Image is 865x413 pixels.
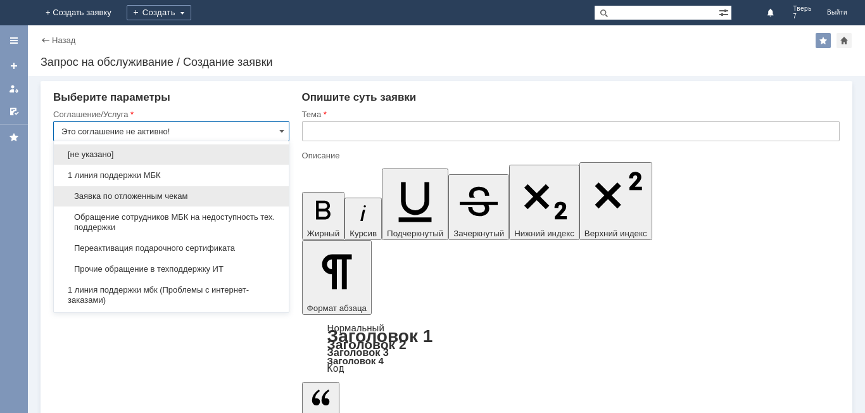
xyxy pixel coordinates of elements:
span: Опишите суть заявки [302,91,417,103]
a: Код [327,363,344,374]
span: Заявка по отложенным чекам [61,191,281,201]
div: Тема [302,110,837,118]
span: 1 линия поддержки МБК [61,170,281,181]
span: Прочие обращение в техподдержку ИТ [61,264,281,274]
span: [не указано] [61,149,281,160]
button: Жирный [302,192,345,240]
span: Курсив [350,229,377,238]
button: Формат абзаца [302,240,372,315]
span: Зачеркнутый [453,229,504,238]
span: Расширенный поиск [719,6,731,18]
a: Мои заявки [4,79,24,99]
button: Нижний индекс [509,165,579,240]
span: Верхний индекс [584,229,647,238]
button: Курсив [344,198,382,240]
a: Нормальный [327,322,384,333]
a: Заголовок 4 [327,355,384,366]
div: Описание [302,151,837,160]
div: Добавить в избранное [816,33,831,48]
span: Обращение сотрудников МБК на недоступность тех. поддержки [61,212,281,232]
span: Жирный [307,229,340,238]
button: Подчеркнутый [382,168,448,240]
span: Подчеркнутый [387,229,443,238]
span: Тверь [793,5,812,13]
span: Переактивация подарочного сертификата [61,243,281,253]
div: Сделать домашней страницей [837,33,852,48]
span: Выберите параметры [53,91,170,103]
a: Заголовок 1 [327,326,433,346]
a: Мои согласования [4,101,24,122]
div: Формат абзаца [302,324,840,373]
span: 1 линия поддержки мбк (Проблемы с интернет-заказами) [61,285,281,305]
div: Создать [127,5,191,20]
a: Назад [52,35,75,45]
div: Соглашение/Услуга [53,110,287,118]
a: Заголовок 2 [327,337,407,352]
span: Формат абзаца [307,303,367,313]
span: 7 [793,13,812,20]
button: Верхний индекс [579,162,652,240]
a: Создать заявку [4,56,24,76]
button: Зачеркнутый [448,174,509,240]
div: Запрос на обслуживание / Создание заявки [41,56,852,68]
span: Нижний индекс [514,229,574,238]
a: Заголовок 3 [327,346,389,358]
